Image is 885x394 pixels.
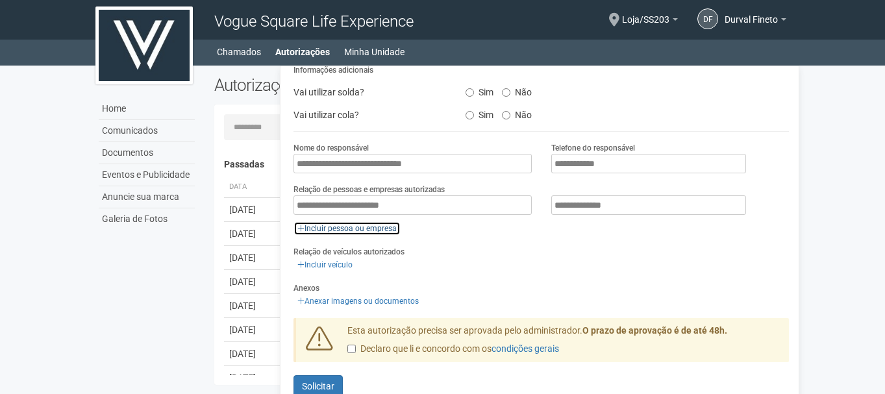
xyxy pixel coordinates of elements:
[99,120,195,142] a: Comunicados
[284,82,455,102] div: Vai utilizar solda?
[229,347,277,360] div: [DATE]
[99,98,195,120] a: Home
[492,343,559,354] a: condições gerais
[466,105,493,121] label: Sim
[502,82,532,98] label: Não
[224,160,780,169] h4: Passadas
[293,294,423,308] a: Anexar imagens ou documentos
[622,2,669,25] span: Loja/SS203
[502,88,510,97] input: Não
[214,75,492,95] h2: Autorizações
[466,88,474,97] input: Sim
[99,164,195,186] a: Eventos e Publicidade
[99,208,195,230] a: Galeria de Fotos
[466,82,493,98] label: Sim
[582,325,727,336] strong: O prazo de aprovação é de até 48h.
[347,345,356,353] input: Declaro que li e concordo com oscondições gerais
[502,111,510,119] input: Não
[284,105,455,125] div: Vai utilizar cola?
[229,299,277,312] div: [DATE]
[697,8,718,29] a: DF
[293,64,373,76] label: Informações adicionais
[725,2,778,25] span: Durval Fineto
[99,186,195,208] a: Anuncie sua marca
[224,177,282,198] th: Data
[214,12,414,31] span: Vogue Square Life Experience
[347,343,559,356] label: Declaro que li e concordo com os
[293,221,401,236] a: Incluir pessoa ou empresa
[293,184,445,195] label: Relação de pessoas e empresas autorizadas
[466,111,474,119] input: Sim
[229,251,277,264] div: [DATE]
[725,16,786,27] a: Durval Fineto
[622,16,678,27] a: Loja/SS203
[99,142,195,164] a: Documentos
[551,142,635,154] label: Telefone do responsável
[229,371,277,384] div: [DATE]
[293,258,356,272] a: Incluir veículo
[344,43,405,61] a: Minha Unidade
[502,105,532,121] label: Não
[229,203,277,216] div: [DATE]
[217,43,261,61] a: Chamados
[229,323,277,336] div: [DATE]
[95,6,193,84] img: logo.jpg
[229,227,277,240] div: [DATE]
[293,282,319,294] label: Anexos
[275,43,330,61] a: Autorizações
[338,325,790,362] div: Esta autorização precisa ser aprovada pelo administrador.
[229,275,277,288] div: [DATE]
[302,381,334,391] span: Solicitar
[293,246,405,258] label: Relação de veículos autorizados
[293,142,369,154] label: Nome do responsável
